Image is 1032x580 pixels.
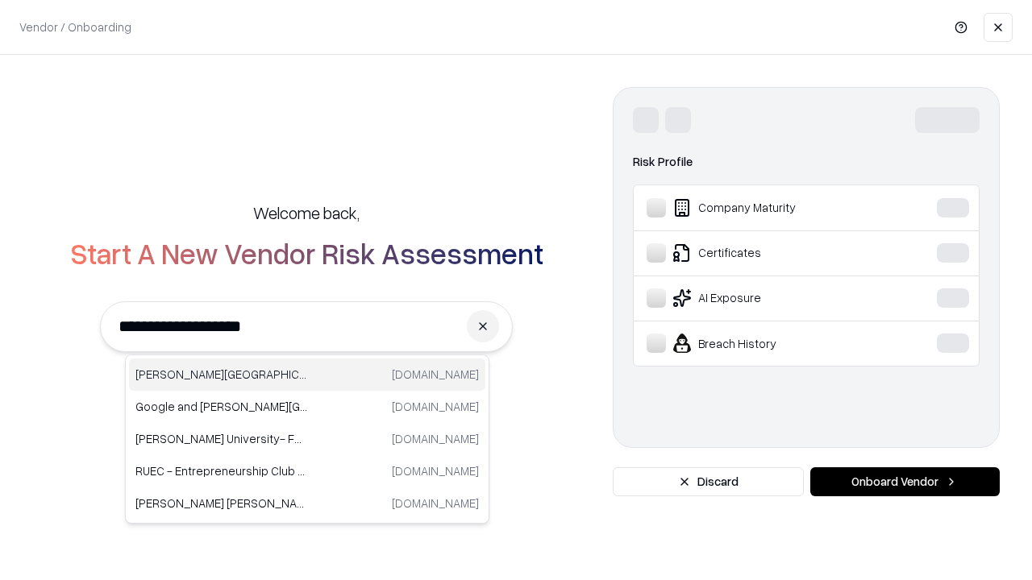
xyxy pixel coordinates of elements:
[613,467,804,496] button: Discard
[135,366,307,383] p: [PERSON_NAME][GEOGRAPHIC_DATA]
[135,495,307,512] p: [PERSON_NAME] [PERSON_NAME] & [PERSON_NAME] LLP
[633,152,980,172] div: Risk Profile
[392,366,479,383] p: [DOMAIN_NAME]
[392,430,479,447] p: [DOMAIN_NAME]
[392,462,479,479] p: [DOMAIN_NAME]
[253,201,360,224] h5: Welcome back,
[70,237,543,269] h2: Start A New Vendor Risk Assessment
[392,495,479,512] p: [DOMAIN_NAME]
[19,19,131,35] p: Vendor / Onboarding
[647,288,888,308] div: AI Exposure
[135,398,307,415] p: Google and [PERSON_NAME][GEOGRAPHIC_DATA]
[135,430,307,447] p: [PERSON_NAME] University- FORE Executive Education
[647,333,888,353] div: Breach History
[647,198,888,217] div: Company Maturity
[125,354,489,524] div: Suggestions
[135,462,307,479] p: RUEC - Entrepreneurship Club [PERSON_NAME][GEOGRAPHIC_DATA]
[647,243,888,263] div: Certificates
[392,398,479,415] p: [DOMAIN_NAME]
[810,467,1000,496] button: Onboard Vendor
